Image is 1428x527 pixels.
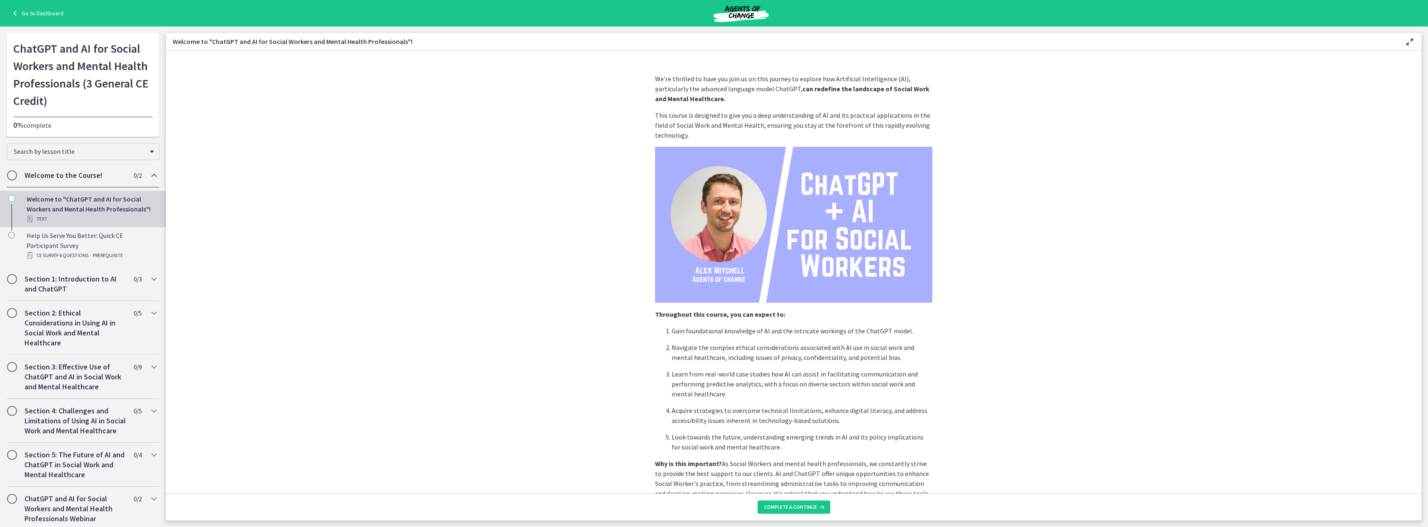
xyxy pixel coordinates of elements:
div: Help Us Serve You Better: Quick CE Participant Survey [27,231,156,260]
div: CE Survey [27,250,156,260]
h2: Section 2: Ethical Considerations in Using AI in Social Work and Mental Healthcare [24,308,126,348]
span: PREREQUISITE [93,250,123,260]
p: We're thrilled to have you join us on this journey to explore how Artificial Intelligence (AI), p... [655,74,932,104]
strong: Throughout this course, you can expect to: [655,310,785,318]
h2: Section 5: The Future of AI and ChatGPT in Social Work and Mental Healthcare [24,450,126,480]
p: Learn from real-world case studies how AI can assist in facilitating communication and performing... [672,369,932,399]
p: This course is designed to give you a deep understanding of AI and its practical applications in ... [655,110,932,140]
span: · [90,250,91,260]
div: Welcome to "ChatGPT and AI for Social Workers and Mental Health Professionals"! [27,194,156,224]
span: 0 / 2 [134,170,142,180]
span: 0% [13,120,24,130]
span: Search by lesson title [14,147,146,155]
img: ChatGPT____AI__for_Social__Workers.png [655,147,932,303]
p: Gain foundational knowledge of AI and the intricate workings of the ChatGPT model. [672,326,932,336]
p: Acquire strategies to overcome technical limitations, enhance digital literacy, and address acces... [672,406,932,425]
h2: Section 3: Effective Use of ChatGPT and AI in Social Work and Mental Healthcare [24,362,126,392]
h1: ChatGPT and AI for Social Workers and Mental Health Professionals (3 General CE Credit) [13,40,153,109]
h3: Welcome to "ChatGPT and AI for Social Workers and Mental Health Professionals"! [173,36,1391,46]
span: 0 / 3 [134,274,142,284]
h2: ChatGPT and AI for Social Workers and Mental Health Professionals Webinar [24,494,126,524]
h2: Section 4: Challenges and Limitations of Using AI in Social Work and Mental Healthcare [24,406,126,436]
span: 0 / 5 [134,308,142,318]
span: · 6 Questions [58,250,88,260]
span: 0 / 5 [134,406,142,416]
span: 0 / 4 [134,450,142,460]
img: Agents of Change Social Work Test Prep [691,3,791,23]
p: complete [13,120,153,130]
p: As Social Workers and mental health professionals, we constantly strive to provide the best suppo... [655,459,932,508]
p: Look towards the future, understanding emerging trends in AI and its policy implications for soci... [672,432,932,452]
a: Go to Dashboard [10,8,64,18]
div: Text [27,214,156,224]
strong: Why is this important? [655,459,722,468]
p: Navigate the complex ethical considerations associated with AI use in social work and mental heal... [672,342,932,362]
span: 0 / 9 [134,362,142,372]
div: Search by lesson title [7,143,159,160]
span: Complete & continue [764,504,817,510]
span: 0 / 2 [134,494,142,504]
h2: Welcome to the Course! [24,170,126,180]
h2: Section 1: Introduction to AI and ChatGPT [24,274,126,294]
button: Complete & continue [758,500,830,514]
